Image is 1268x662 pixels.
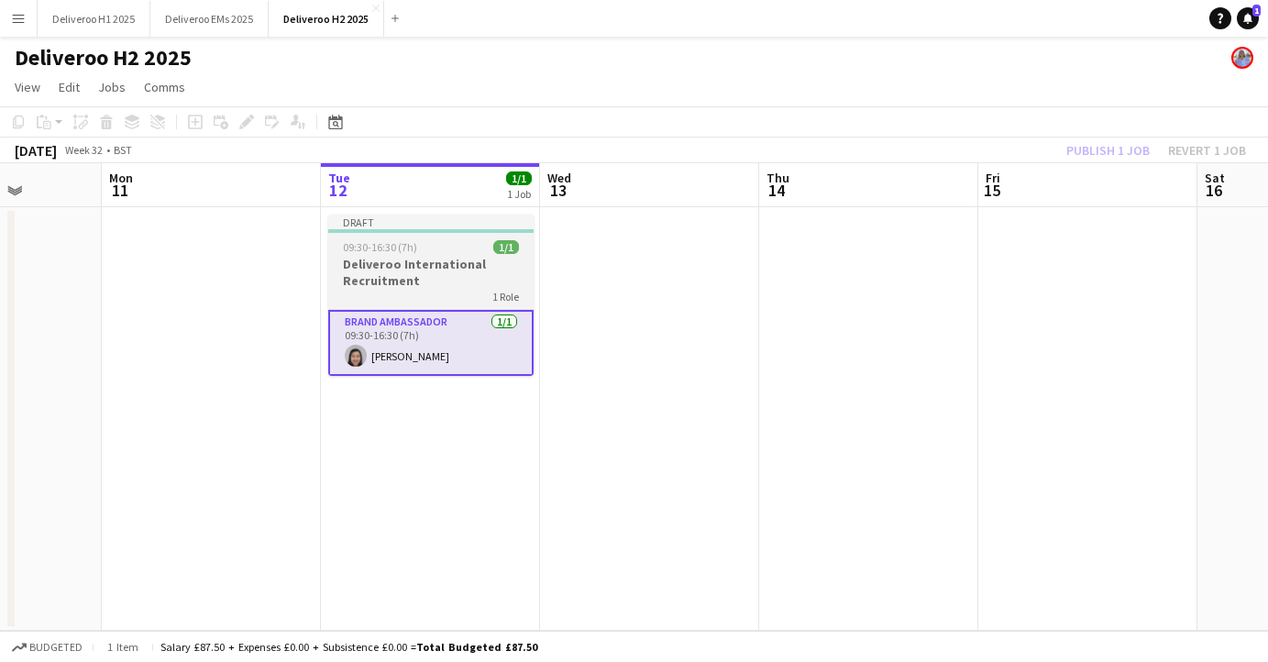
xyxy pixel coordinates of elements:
h3: Deliveroo International Recruitment [328,256,534,289]
span: 1/1 [506,171,532,185]
span: View [15,79,40,95]
app-card-role: Brand Ambassador1/109:30-16:30 (7h)[PERSON_NAME] [328,310,534,376]
span: 1/1 [493,240,519,254]
div: [DATE] [15,141,57,160]
span: Comms [144,79,185,95]
a: Edit [51,75,87,99]
span: 11 [106,180,133,201]
button: Budgeted [9,637,85,657]
span: Sat [1205,170,1225,186]
a: Jobs [91,75,133,99]
span: Week 32 [61,143,106,157]
div: Salary £87.50 + Expenses £0.00 + Subsistence £0.00 = [160,640,537,654]
span: 13 [545,180,571,201]
span: Fri [986,170,1000,186]
span: Wed [547,170,571,186]
button: Deliveroo H2 2025 [269,1,384,37]
a: View [7,75,48,99]
span: Budgeted [29,641,83,654]
div: BST [114,143,132,157]
a: 1 [1237,7,1259,29]
span: 15 [983,180,1000,201]
a: Comms [137,75,193,99]
span: 16 [1202,180,1225,201]
span: Mon [109,170,133,186]
span: 09:30-16:30 (7h) [343,240,417,254]
button: Deliveroo EMs 2025 [150,1,269,37]
app-user-avatar: Lucy Hillier [1231,47,1253,69]
span: Jobs [98,79,126,95]
app-job-card: Draft09:30-16:30 (7h)1/1Deliveroo International Recruitment1 RoleBrand Ambassador1/109:30-16:30 (... [328,215,534,376]
button: Deliveroo H1 2025 [38,1,150,37]
span: Tue [328,170,350,186]
h1: Deliveroo H2 2025 [15,44,192,72]
span: 1 Role [492,290,519,303]
span: 12 [325,180,350,201]
span: 1 item [101,640,145,654]
span: Thu [766,170,789,186]
div: Draft [328,215,534,229]
span: Total Budgeted £87.50 [416,640,537,654]
span: 14 [764,180,789,201]
span: Edit [59,79,80,95]
span: 1 [1252,5,1261,17]
div: 1 Job [507,187,531,201]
